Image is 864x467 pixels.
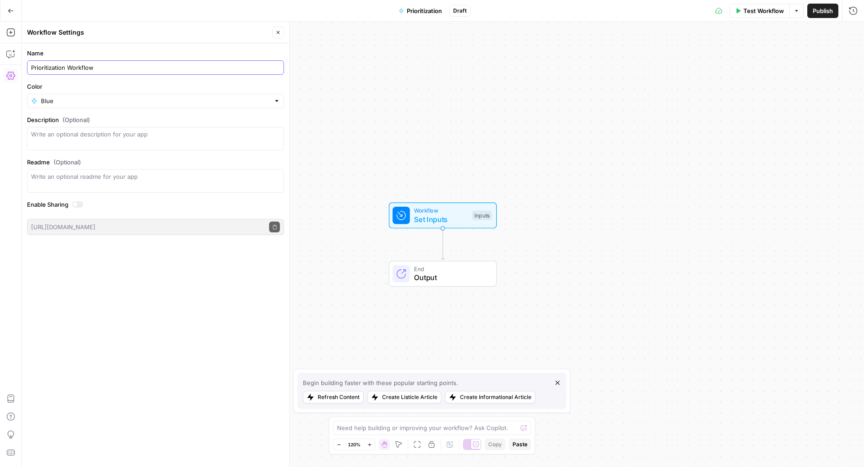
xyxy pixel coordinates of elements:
div: Refresh Content [318,393,360,401]
div: Create Informational Article [460,393,531,401]
button: Test Workflow [729,4,789,18]
span: End [414,265,487,273]
button: Prioritization [393,4,447,18]
span: Copy [488,440,502,449]
span: (Optional) [54,158,81,167]
button: Paste [509,439,531,450]
button: Copy [485,439,505,450]
div: EndOutput [359,261,526,287]
div: Create Listicle Article [382,393,437,401]
input: Untitled [31,63,280,72]
div: WorkflowSet InputsInputs [359,203,526,229]
label: Description [27,115,284,124]
span: 120% [348,441,360,448]
label: Name [27,49,284,58]
span: Output [414,272,487,283]
span: Publish [813,6,833,15]
span: Prioritization [407,6,442,15]
span: (Optional) [63,115,90,124]
span: Paste [513,440,527,449]
g: Edge from start to end [441,228,444,259]
label: Readme [27,158,284,167]
span: Set Inputs [414,214,468,225]
label: Color [27,82,284,91]
div: Begin building faster with these popular starting points. [303,378,458,387]
div: Inputs [472,211,492,221]
label: Enable Sharing [27,200,284,209]
span: Test Workflow [743,6,784,15]
span: Draft [453,7,467,15]
span: Workflow [414,206,468,215]
div: Workflow Settings [27,28,270,37]
button: Publish [807,4,838,18]
input: Blue [41,96,270,105]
